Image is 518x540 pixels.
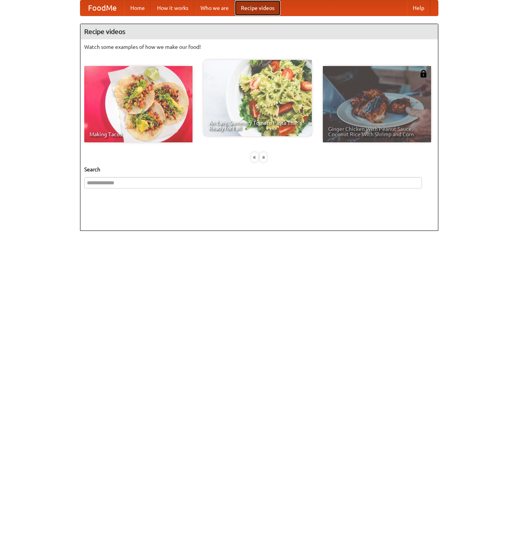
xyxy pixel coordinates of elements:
a: FoodMe [80,0,124,16]
h4: Recipe videos [80,24,438,39]
div: » [260,152,267,162]
h5: Search [84,166,434,173]
span: An Easy, Summery Tomato Pasta That's Ready for Fall [209,120,306,131]
a: An Easy, Summery Tomato Pasta That's Ready for Fall [204,60,312,136]
a: Home [124,0,151,16]
a: How it works [151,0,194,16]
a: Recipe videos [235,0,281,16]
img: 483408.png [420,70,427,77]
a: Making Tacos [84,66,192,142]
div: « [251,152,258,162]
a: Help [407,0,430,16]
p: Watch some examples of how we make our food! [84,43,434,51]
span: Making Tacos [90,132,187,137]
a: Who we are [194,0,235,16]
